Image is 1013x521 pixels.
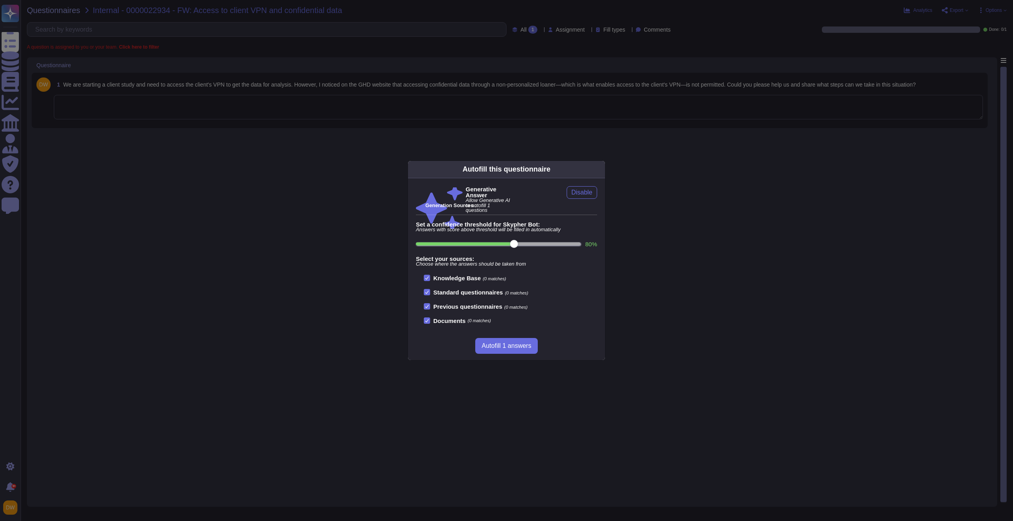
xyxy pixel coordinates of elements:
b: Standard questionnaires [433,289,503,296]
span: (0 matches) [504,305,527,310]
b: Previous questionnaires [433,303,502,310]
b: Set a confidence threshold for Skypher Bot: [416,221,597,227]
b: Generation Sources : [425,202,476,208]
b: Knowledge Base [433,275,481,281]
span: Autofill 1 answers [482,343,531,349]
button: Disable [567,186,597,199]
span: (0 matches) [505,291,528,295]
span: Answers with score above threshold will be filled in automatically [416,227,597,232]
b: Select your sources: [416,256,597,262]
div: Autofill this questionnaire [463,164,550,175]
b: Generative Answer [466,186,512,198]
span: (0 matches) [483,276,506,281]
b: Documents [433,318,466,324]
button: Autofill 1 answers [475,338,537,354]
span: Choose where the answers should be taken from [416,262,597,267]
span: Allow Generative AI to autofill 1 questions [466,198,512,213]
span: Disable [571,189,592,196]
span: (0 matches) [468,319,491,323]
label: 80 % [585,241,597,247]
